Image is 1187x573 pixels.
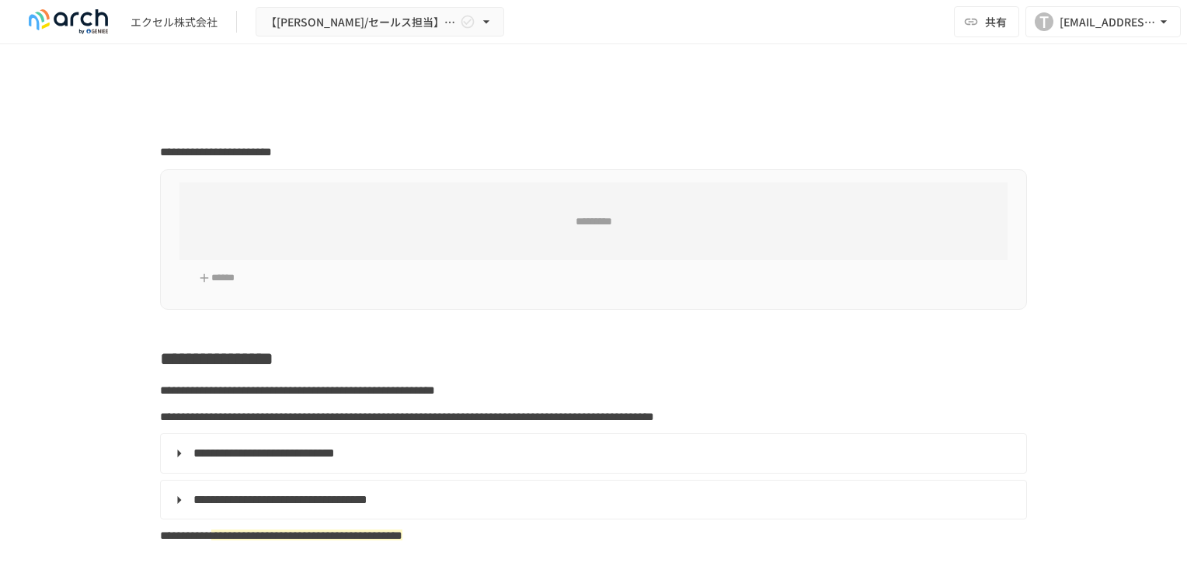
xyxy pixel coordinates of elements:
[954,6,1019,37] button: 共有
[266,12,457,32] span: 【[PERSON_NAME]/セールス担当】エクセル株式会社様_初期設定サポート
[1025,6,1181,37] button: T[EMAIL_ADDRESS][PERSON_NAME][DOMAIN_NAME]
[256,7,504,37] button: 【[PERSON_NAME]/セールス担当】エクセル株式会社様_初期設定サポート
[1060,12,1156,32] div: [EMAIL_ADDRESS][PERSON_NAME][DOMAIN_NAME]
[19,9,118,34] img: logo-default@2x-9cf2c760.svg
[985,13,1007,30] span: 共有
[131,14,218,30] div: エクセル株式会社
[1035,12,1053,31] div: T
